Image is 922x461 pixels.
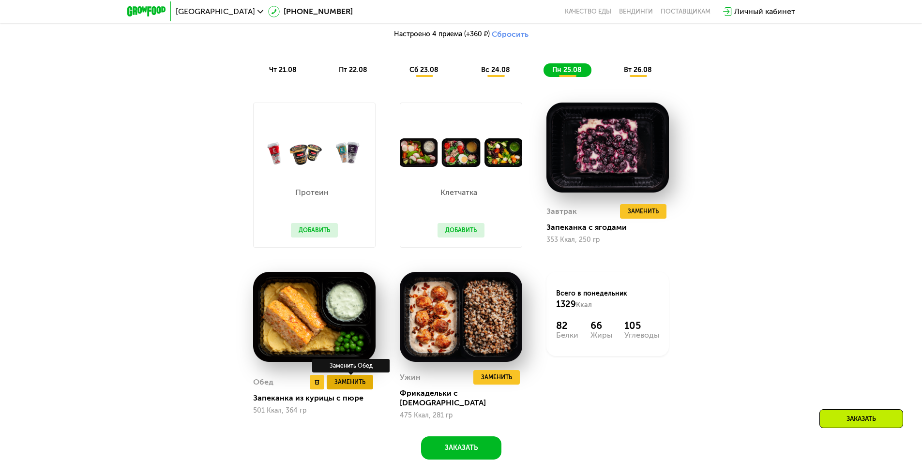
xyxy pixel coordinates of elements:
span: Настроено 4 приема (+360 ₽) [394,31,490,38]
button: Сбросить [492,30,529,39]
span: Заменить [481,372,512,382]
a: Качество еды [565,8,611,15]
div: Обед [253,375,273,389]
span: Заменить [334,377,365,387]
button: Добавить [438,223,484,238]
span: вт 26.08 [624,66,652,74]
button: Заказать [421,436,501,460]
div: Запеканка из курицы с пюре [253,393,383,403]
div: Заказать [819,409,903,428]
div: 82 [556,320,578,331]
div: Заменить Обед [312,359,390,372]
div: Запеканка с ягодами [546,223,677,232]
button: Заменить [620,204,666,219]
div: 353 Ккал, 250 гр [546,236,669,244]
a: [PHONE_NUMBER] [268,6,353,17]
button: Добавить [291,223,338,238]
span: пт 22.08 [339,66,367,74]
span: [GEOGRAPHIC_DATA] [176,8,255,15]
div: Фрикадельки с [DEMOGRAPHIC_DATA] [400,388,530,408]
a: Вендинги [619,8,653,15]
p: Протеин [291,189,333,196]
span: 1329 [556,299,576,310]
div: поставщикам [661,8,710,15]
div: 66 [590,320,612,331]
div: Ужин [400,370,421,385]
button: Заменить [473,370,520,385]
div: 501 Ккал, 364 гр [253,407,376,415]
p: Клетчатка [438,189,480,196]
span: сб 23.08 [409,66,438,74]
div: Белки [556,331,578,339]
span: пн 25.08 [552,66,582,74]
div: Всего в понедельник [556,289,659,310]
span: Ккал [576,301,592,309]
div: 105 [624,320,659,331]
div: Завтрак [546,204,577,219]
div: Углеводы [624,331,659,339]
span: вс 24.08 [481,66,510,74]
div: Жиры [590,331,612,339]
span: Заменить [628,207,659,216]
div: 475 Ккал, 281 гр [400,412,522,419]
div: Личный кабинет [734,6,795,17]
button: Заменить [327,375,373,389]
span: чт 21.08 [269,66,297,74]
